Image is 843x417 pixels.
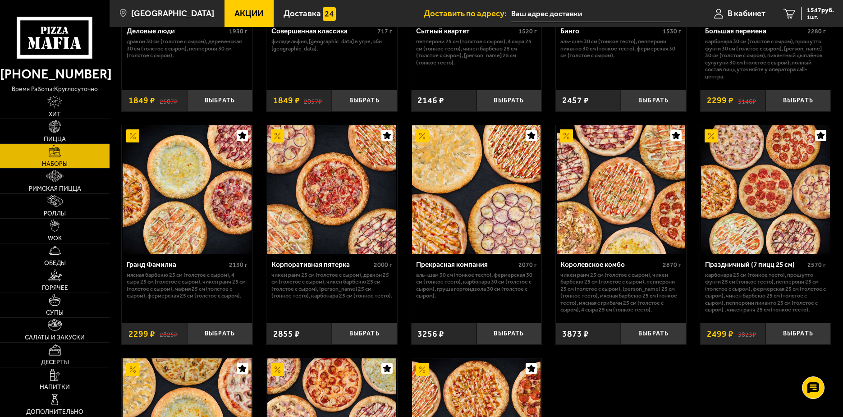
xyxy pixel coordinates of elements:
img: Праздничный (7 пицц 25 см) [701,125,829,254]
span: Доставить по адресу: [424,9,511,18]
span: 3873 ₽ [562,330,589,338]
img: Акционный [126,129,139,142]
span: Санкт-Петербург, Пушкинский район, посёлок Шушары, территория Славянка, Ростовская улица, 19/3 [511,5,680,22]
div: Прекрасная компания [416,261,516,269]
span: 717 г [377,27,392,35]
div: Сытный квартет [416,27,516,36]
a: АкционныйКоролевское комбо [556,125,686,254]
p: Дракон 30 см (толстое с сыром), Деревенская 30 см (толстое с сыром), Пепперони 30 см (толстое с с... [127,38,247,59]
span: 2299 ₽ [707,96,733,105]
button: Выбрать [765,90,831,111]
img: Акционный [271,363,284,376]
input: Ваш адрес доставки [511,5,680,22]
button: Выбрать [621,90,686,111]
p: Чикен Ранч 25 см (толстое с сыром), Дракон 25 см (толстое с сыром), Чикен Барбекю 25 см (толстое ... [271,271,392,299]
a: АкционныйКорпоративная пятерка [266,125,397,254]
span: 2870 г [663,261,681,269]
s: 2825 ₽ [160,330,178,338]
p: Филадельфия, [GEOGRAPHIC_DATA] в угре, Эби [GEOGRAPHIC_DATA]. [271,38,392,52]
button: Выбрать [621,323,686,344]
span: Салаты и закуски [25,335,85,341]
s: 3823 ₽ [738,330,756,338]
img: Акционный [271,129,284,142]
button: Выбрать [476,323,542,344]
div: Деловые люди [127,27,227,36]
span: 1530 г [663,27,681,35]
span: Обеды [44,260,66,266]
div: Большая перемена [705,27,805,36]
span: 2570 г [807,261,826,269]
img: Гранд Фамилиа [123,125,251,254]
a: АкционныйПраздничный (7 пицц 25 см) [700,125,830,254]
img: Корпоративная пятерка [267,125,396,254]
span: Напитки [40,384,70,390]
span: Пицца [44,136,66,142]
span: 2130 г [229,261,247,269]
button: Выбрать [765,323,831,344]
img: Акционный [126,363,139,376]
div: Корпоративная пятерка [271,261,371,269]
div: Бинго [560,27,660,36]
span: 2299 ₽ [128,330,155,338]
p: Мясная Барбекю 25 см (толстое с сыром), 4 сыра 25 см (толстое с сыром), Чикен Ранч 25 см (толстое... [127,271,247,299]
span: Акции [234,9,263,18]
span: 2070 г [518,261,537,269]
div: Гранд Фамилиа [127,261,227,269]
span: 1520 г [518,27,537,35]
span: 3256 ₽ [417,330,444,338]
span: Наборы [42,161,68,167]
img: Акционный [560,129,573,142]
span: Горячее [42,285,68,291]
span: 1930 г [229,27,247,35]
s: 2507 ₽ [160,96,178,105]
span: 2146 ₽ [417,96,444,105]
p: Карбонара 30 см (толстое с сыром), Прошутто Фунги 30 см (толстое с сыром), [PERSON_NAME] 30 см (т... [705,38,826,80]
button: Выбрать [187,323,252,344]
p: Аль-Шам 30 см (тонкое тесто), Пепперони Пиканто 30 см (тонкое тесто), Фермерская 30 см (толстое с... [560,38,681,59]
s: 2057 ₽ [304,96,322,105]
p: Пепперони 25 см (толстое с сыром), 4 сыра 25 см (тонкое тесто), Чикен Барбекю 25 см (толстое с сы... [416,38,537,66]
span: [GEOGRAPHIC_DATA] [131,9,214,18]
img: Королевское комбо [557,125,685,254]
span: 2280 г [807,27,826,35]
span: 1849 ₽ [273,96,300,105]
span: 1547 руб. [807,7,834,14]
button: Выбрать [332,323,397,344]
s: 3146 ₽ [738,96,756,105]
img: Прекрасная компания [412,125,541,254]
span: 2000 г [374,261,392,269]
div: Королевское комбо [560,261,660,269]
span: 2499 ₽ [707,330,733,338]
img: Акционный [705,129,718,142]
span: 2855 ₽ [273,330,300,338]
span: 1 шт. [807,14,834,20]
p: Карбонара 25 см (тонкое тесто), Прошутто Фунги 25 см (тонкое тесто), Пепперони 25 см (толстое с с... [705,271,826,313]
a: АкционныйГранд Фамилиа [122,125,252,254]
span: Хит [49,111,61,118]
span: Десерты [41,359,69,366]
a: АкционныйПрекрасная компания [411,125,541,254]
button: Выбрать [332,90,397,111]
span: 1849 ₽ [128,96,155,105]
span: Римская пицца [29,186,81,192]
span: Доставка [284,9,321,18]
p: Аль-Шам 30 см (тонкое тесто), Фермерская 30 см (тонкое тесто), Карбонара 30 см (толстое с сыром),... [416,271,537,299]
span: Дополнительно [26,409,83,415]
img: 15daf4d41897b9f0e9f617042186c801.svg [323,7,336,20]
p: Чикен Ранч 25 см (толстое с сыром), Чикен Барбекю 25 см (толстое с сыром), Пепперони 25 см (толст... [560,271,681,313]
span: Супы [46,310,64,316]
span: 2457 ₽ [562,96,589,105]
span: WOK [48,235,62,242]
span: В кабинет [728,9,765,18]
div: Праздничный (7 пицц 25 см) [705,261,805,269]
div: Совершенная классика [271,27,375,36]
button: Выбрать [476,90,542,111]
img: Акционный [416,363,429,376]
button: Выбрать [187,90,252,111]
span: Роллы [44,211,66,217]
img: Акционный [416,129,429,142]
